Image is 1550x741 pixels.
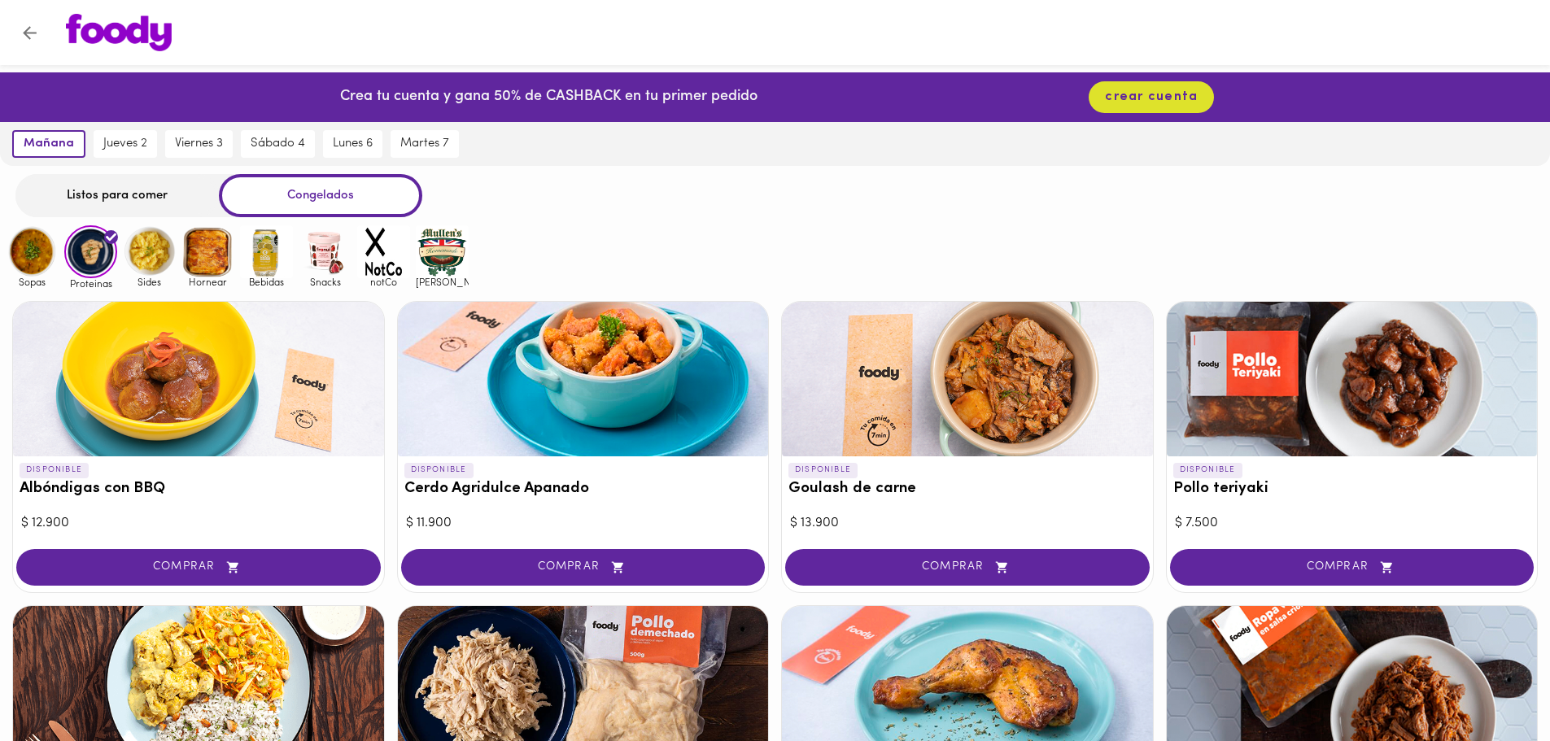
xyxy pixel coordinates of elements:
span: martes 7 [400,137,449,151]
span: COMPRAR [421,560,745,574]
img: Sides [123,225,176,278]
span: Proteinas [64,278,117,289]
span: COMPRAR [37,560,360,574]
div: $ 7.500 [1175,514,1530,533]
h3: Goulash de carne [788,481,1146,498]
img: Proteinas [64,225,117,278]
div: $ 13.900 [790,514,1145,533]
div: Goulash de carne [782,302,1153,456]
img: Hornear [181,225,234,278]
button: crear cuenta [1089,81,1214,113]
span: Snacks [299,277,351,287]
img: Snacks [299,225,351,278]
button: sábado 4 [241,130,315,158]
h3: Cerdo Agridulce Apanado [404,481,762,498]
span: [PERSON_NAME] [416,277,469,287]
p: DISPONIBLE [1173,463,1242,477]
div: Albóndigas con BBQ [13,302,384,456]
h3: Albóndigas con BBQ [20,481,378,498]
div: $ 11.900 [406,514,761,533]
div: Cerdo Agridulce Apanado [398,302,769,456]
span: Hornear [181,277,234,287]
span: notCo [357,277,410,287]
img: Bebidas [240,225,293,278]
span: lunes 6 [333,137,373,151]
p: DISPONIBLE [20,463,89,477]
span: crear cuenta [1105,89,1198,105]
div: Listos para comer [15,174,219,217]
span: Sopas [6,277,59,287]
div: Congelados [219,174,422,217]
iframe: Messagebird Livechat Widget [1456,647,1534,725]
button: mañana [12,130,85,158]
img: notCo [357,225,410,278]
button: COMPRAR [785,549,1150,586]
span: sábado 4 [251,137,305,151]
span: COMPRAR [1190,560,1514,574]
h3: Pollo teriyaki [1173,481,1531,498]
button: COMPRAR [16,549,381,586]
p: DISPONIBLE [404,463,474,477]
img: Sopas [6,225,59,278]
span: mañana [24,137,74,151]
span: Bebidas [240,277,293,287]
img: logo.png [66,14,172,51]
div: $ 12.900 [21,514,376,533]
button: COMPRAR [1170,549,1535,586]
button: COMPRAR [401,549,766,586]
span: COMPRAR [806,560,1129,574]
img: mullens [416,225,469,278]
p: Crea tu cuenta y gana 50% de CASHBACK en tu primer pedido [340,87,758,108]
button: viernes 3 [165,130,233,158]
button: jueves 2 [94,130,157,158]
button: Volver [10,13,50,53]
div: Pollo teriyaki [1167,302,1538,456]
span: viernes 3 [175,137,223,151]
button: martes 7 [391,130,459,158]
span: Sides [123,277,176,287]
span: jueves 2 [103,137,147,151]
p: DISPONIBLE [788,463,858,477]
button: lunes 6 [323,130,382,158]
